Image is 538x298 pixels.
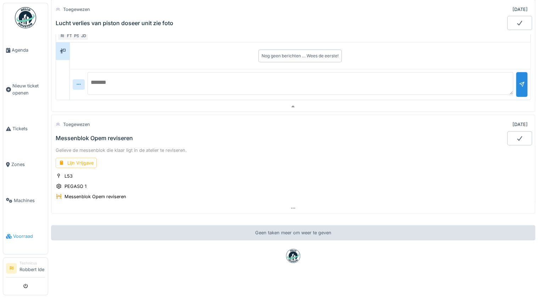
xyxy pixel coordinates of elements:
[57,31,67,41] div: RI
[63,6,90,13] div: Toegewezen
[262,53,338,59] div: Nog geen berichten … Wees de eerste!
[3,147,48,182] a: Zones
[65,193,126,200] div: Messenblok Opem reviseren
[512,121,528,128] div: [DATE]
[56,20,173,27] div: Lucht verlies van piston doseer unit zie foto
[56,158,97,168] div: Lijn Vrijgave
[51,225,535,240] div: Geen taken meer om weer te geven
[63,121,90,128] div: Toegewezen
[6,260,45,277] a: RI TechnicusRobbert Ide
[286,249,300,263] img: badge-BVDL4wpA.svg
[512,6,528,13] div: [DATE]
[3,183,48,218] a: Machines
[72,31,82,41] div: PS
[12,82,45,96] span: Nieuw ticket openen
[3,111,48,147] a: Tickets
[65,173,73,179] div: L53
[19,260,45,266] div: Technicus
[13,233,45,240] span: Voorraad
[3,32,48,68] a: Agenda
[65,31,74,41] div: FT
[19,260,45,276] li: Robbert Ide
[12,125,45,132] span: Tickets
[56,135,133,142] div: Messenblok Opem reviseren
[3,68,48,111] a: Nieuw ticket openen
[15,7,36,28] img: Badge_color-CXgf-gQk.svg
[56,147,531,154] div: Gelieve de messenblok die klaar ligt in de atelier te reviseren.
[6,263,17,274] li: RI
[14,197,45,204] span: Machines
[3,218,48,254] a: Voorraad
[12,47,45,53] span: Agenda
[65,183,86,190] div: PEGASO 1
[79,31,89,41] div: JD
[11,161,45,168] span: Zones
